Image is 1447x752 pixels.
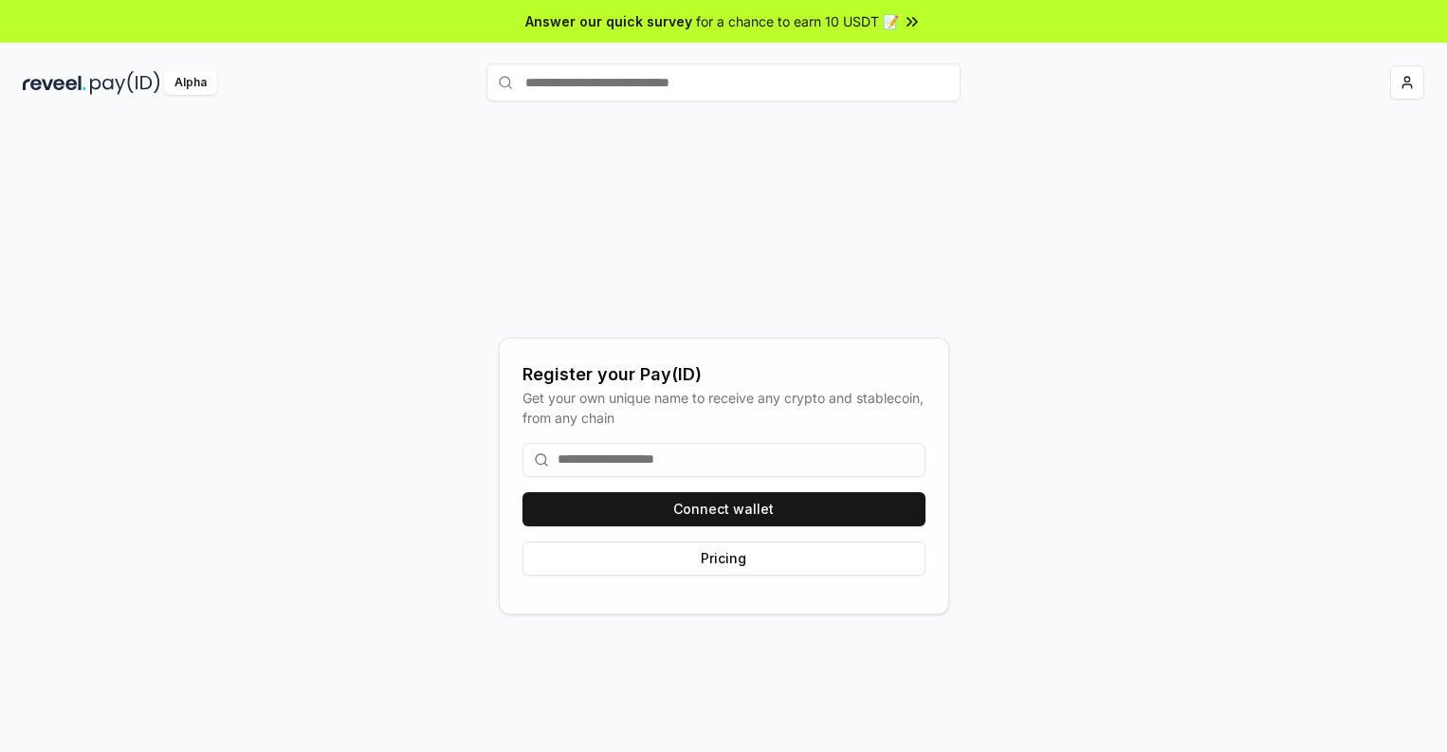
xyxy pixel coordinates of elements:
div: Alpha [164,71,217,95]
div: Get your own unique name to receive any crypto and stablecoin, from any chain [522,388,925,428]
button: Pricing [522,541,925,576]
span: for a chance to earn 10 USDT 📝 [696,11,899,31]
button: Connect wallet [522,492,925,526]
img: pay_id [90,71,160,95]
img: reveel_dark [23,71,86,95]
div: Register your Pay(ID) [522,361,925,388]
span: Answer our quick survey [525,11,692,31]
